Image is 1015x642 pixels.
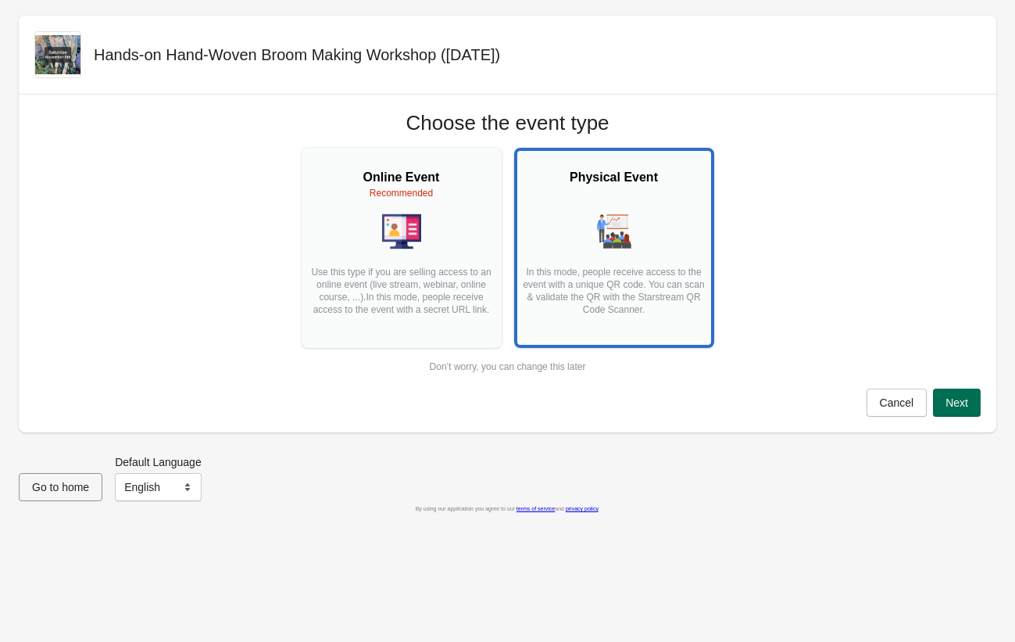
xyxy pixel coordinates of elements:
[309,168,494,187] h2: Online Event
[302,148,502,348] button: Online EventRecommendedUse this type if you are selling access to an online event (live stream, w...
[309,266,494,328] p: Use this type if you are selling access to an online event (live stream, webinar, online course, ...
[516,506,555,511] a: terms of service
[19,481,102,493] a: Go to home
[514,148,714,348] button: Physical EventIn this mode, people receive access to the event with a unique QR code. You can sca...
[933,389,981,417] button: Next
[32,481,89,493] span: Go to home
[35,35,80,75] img: Broom-Workshop-Graphic-for-Sale-Page.jpg
[382,212,421,251] img: online-event-5d64391802a09ceff1f8b055f10f5880.png
[880,396,914,409] span: Cancel
[867,389,927,417] button: Cancel
[309,187,494,199] div: Recommended
[430,360,586,373] div: Don’t worry, you can change this later
[522,168,706,187] h2: Physical Event
[595,212,634,251] img: physical-event-845dc57dcf8a37f45bd70f14adde54f6.png
[115,454,202,470] label: Default Language
[945,396,968,409] span: Next
[406,110,609,135] h1: Choose the event type
[19,501,996,517] div: By using our application you agree to our and .
[94,44,500,66] h2: Hands-on Hand-Woven Broom Making Workshop ([DATE])
[522,266,706,328] p: In this mode, people receive access to the event with a unique QR code. You can scan & validate t...
[566,506,599,511] a: privacy policy
[19,473,102,501] button: Go to home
